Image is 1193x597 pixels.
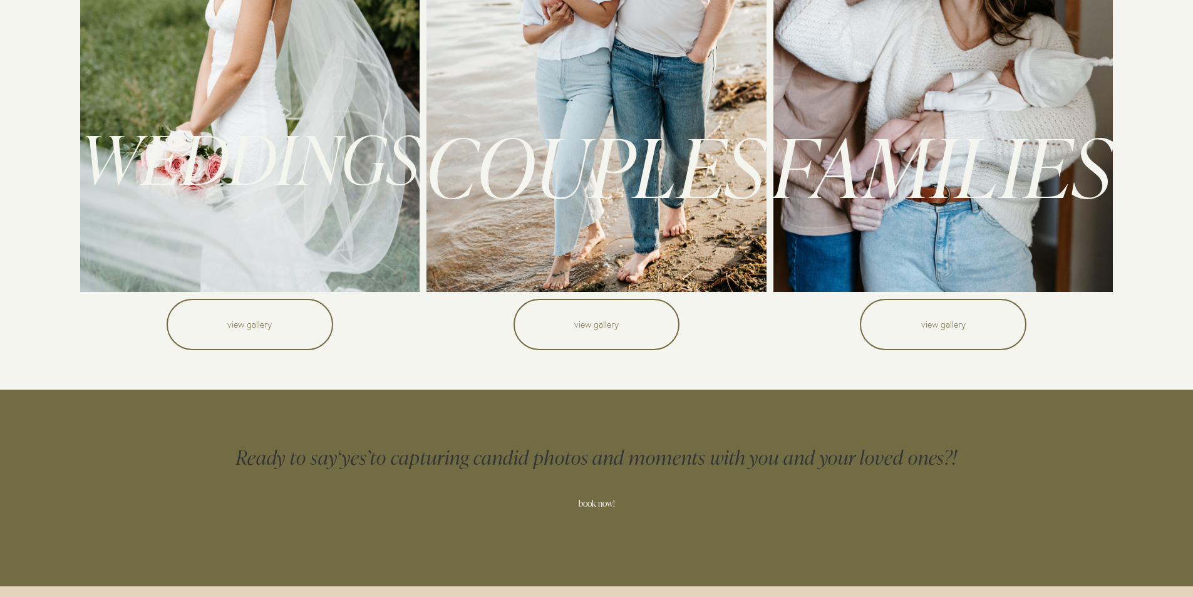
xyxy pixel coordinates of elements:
[370,444,957,470] span: to capturing candid photos and moments with you and your loved ones?!
[773,110,1113,219] span: FAMILIES
[337,444,371,470] em: ‘yes’
[236,444,337,470] span: Ready to say
[514,299,680,350] a: view gallery
[426,110,767,219] span: COUPLES
[80,113,421,202] span: WEDDINGS
[167,299,333,350] a: view gallery
[567,489,626,518] a: book now!
[860,299,1026,350] a: view gallery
